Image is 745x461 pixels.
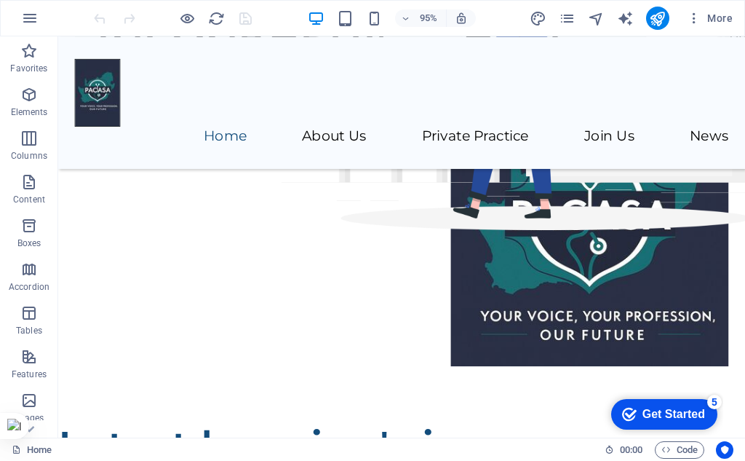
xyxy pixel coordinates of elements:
[395,9,447,27] button: 95%
[17,237,41,249] p: Boxes
[455,12,468,25] i: On resize automatically adjust zoom level to fit chosen device.
[530,10,546,27] i: Design (Ctrl+Alt+Y)
[617,10,634,27] i: AI Writer
[588,9,605,27] button: navigator
[655,441,704,459] button: Code
[9,281,49,293] p: Accordion
[13,194,45,205] p: Content
[649,10,666,27] i: Publish
[630,444,632,455] span: :
[646,7,669,30] button: publish
[12,7,118,38] div: Get Started 5 items remaining, 0% complete
[559,9,576,27] button: pages
[43,16,105,29] div: Get Started
[417,9,440,27] h6: 95%
[559,10,575,27] i: Pages (Ctrl+Alt+S)
[620,441,642,459] span: 00 00
[11,150,47,162] p: Columns
[207,9,225,27] button: reload
[16,325,42,336] p: Tables
[617,9,634,27] button: text_generator
[588,10,605,27] i: Navigator
[681,7,738,30] button: More
[716,441,733,459] button: Usercentrics
[208,10,225,27] i: Reload page
[10,63,47,74] p: Favorites
[530,9,547,27] button: design
[12,441,52,459] a: Click to cancel selection. Double-click to open Pages
[661,441,698,459] span: Code
[605,441,643,459] h6: Session time
[12,369,47,380] p: Features
[687,11,733,25] span: More
[11,106,48,118] p: Elements
[178,9,196,27] button: Click here to leave preview mode and continue editing
[108,3,122,17] div: 5
[15,412,44,424] p: Images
